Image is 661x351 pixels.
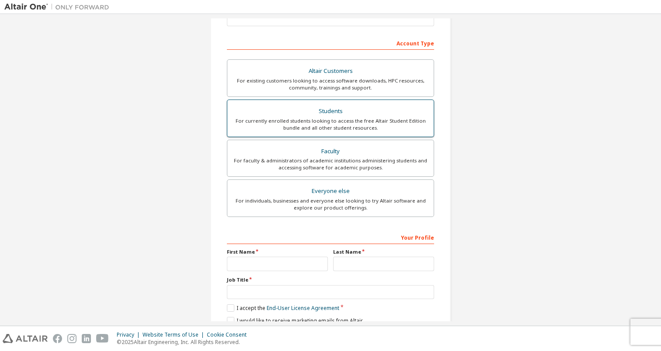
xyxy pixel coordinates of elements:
[82,334,91,343] img: linkedin.svg
[117,331,143,338] div: Privacy
[67,334,77,343] img: instagram.svg
[227,230,434,244] div: Your Profile
[53,334,62,343] img: facebook.svg
[143,331,207,338] div: Website Terms of Use
[233,145,428,158] div: Faculty
[333,248,434,255] label: Last Name
[227,304,339,312] label: I accept the
[233,105,428,117] div: Students
[233,65,428,77] div: Altair Customers
[227,317,363,324] label: I would like to receive marketing emails from Altair
[267,304,339,312] a: End-User License Agreement
[3,334,48,343] img: altair_logo.svg
[233,77,428,91] div: For existing customers looking to access software downloads, HPC resources, community, trainings ...
[4,3,114,11] img: Altair One
[227,276,434,283] label: Job Title
[117,338,252,346] p: © 2025 Altair Engineering, Inc. All Rights Reserved.
[227,36,434,50] div: Account Type
[207,331,252,338] div: Cookie Consent
[227,248,328,255] label: First Name
[233,157,428,171] div: For faculty & administrators of academic institutions administering students and accessing softwa...
[233,117,428,131] div: For currently enrolled students looking to access the free Altair Student Edition bundle and all ...
[233,197,428,211] div: For individuals, businesses and everyone else looking to try Altair software and explore our prod...
[233,185,428,197] div: Everyone else
[96,334,109,343] img: youtube.svg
